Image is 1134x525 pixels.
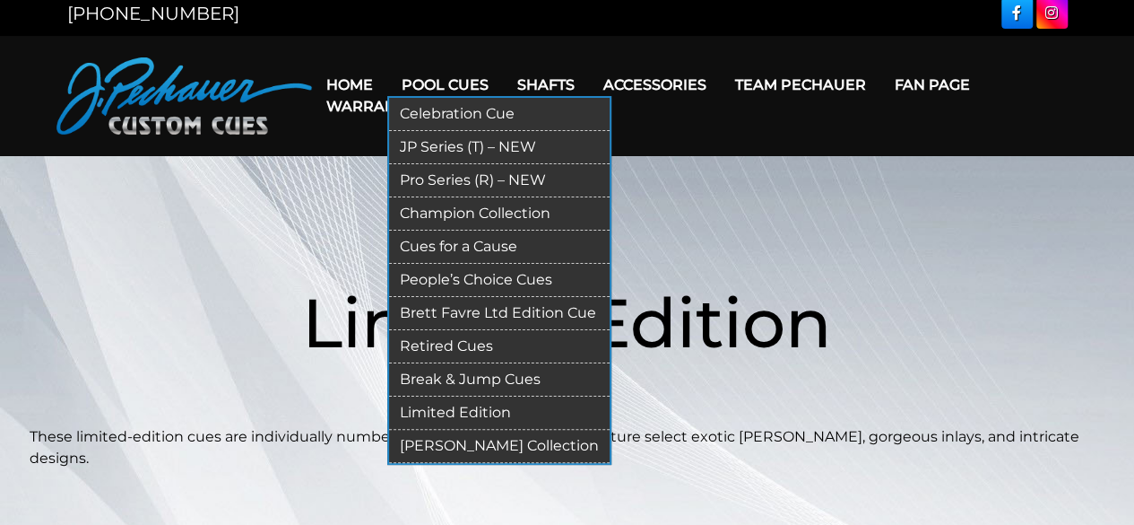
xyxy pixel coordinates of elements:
[389,197,610,231] a: Champion Collection
[721,62,880,108] a: Team Pechauer
[389,297,610,330] a: Brett Favre Ltd Edition Cue
[30,426,1105,469] p: These limited-edition cues are individually numbered and signed. These cues feature select exotic...
[389,430,610,463] a: [PERSON_NAME] Collection
[387,62,503,108] a: Pool Cues
[589,62,721,108] a: Accessories
[389,264,610,297] a: People’s Choice Cues
[880,62,984,108] a: Fan Page
[389,397,610,430] a: Limited Edition
[389,131,610,164] a: JP Series (T) – NEW
[389,164,610,197] a: Pro Series (R) – NEW
[389,98,610,131] a: Celebration Cue
[503,62,589,108] a: Shafts
[302,281,832,364] span: Limited Edition
[312,62,387,108] a: Home
[312,83,428,129] a: Warranty
[389,363,610,397] a: Break & Jump Cues
[67,3,239,24] a: [PHONE_NUMBER]
[56,57,312,135] img: Pechauer Custom Cues
[428,83,496,129] a: Cart
[389,330,610,363] a: Retired Cues
[389,231,610,264] a: Cues for a Cause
